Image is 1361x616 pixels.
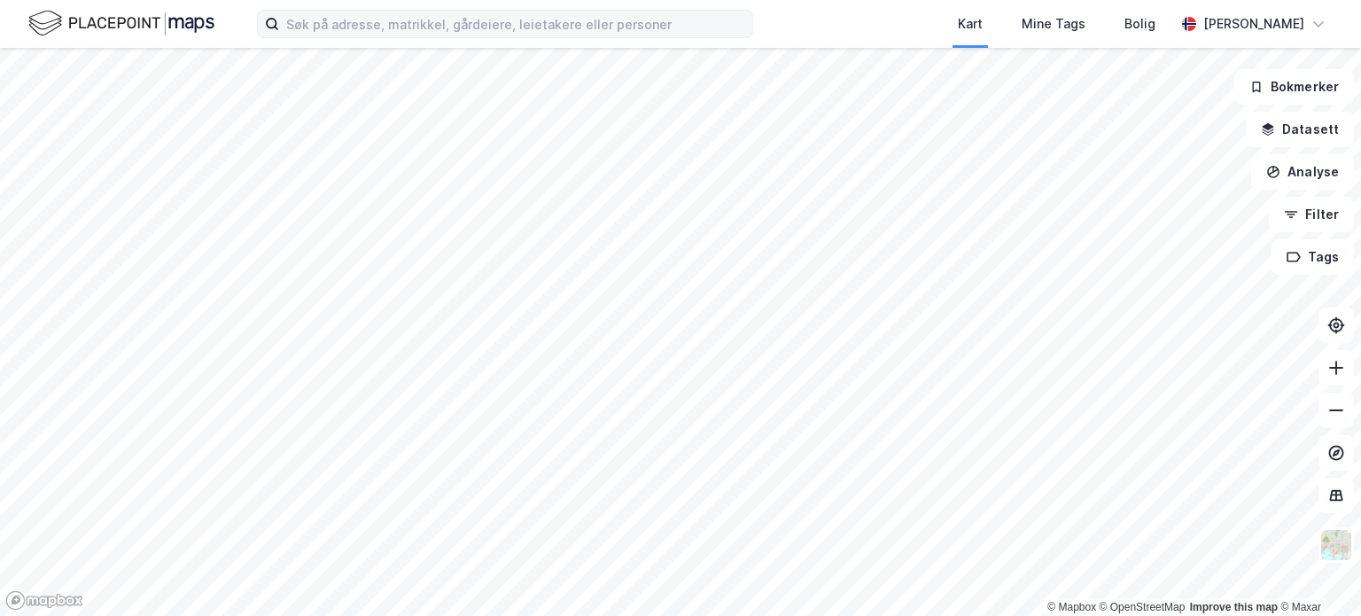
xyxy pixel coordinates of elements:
a: OpenStreetMap [1100,601,1186,613]
div: Bolig [1124,13,1155,35]
button: Filter [1269,197,1354,232]
div: Mine Tags [1022,13,1085,35]
a: Mapbox homepage [5,590,83,611]
div: [PERSON_NAME] [1203,13,1304,35]
button: Bokmerker [1234,69,1354,105]
a: Mapbox [1047,601,1096,613]
button: Datasett [1246,112,1354,147]
iframe: Chat Widget [1272,531,1361,616]
div: Kart [958,13,983,35]
a: Improve this map [1190,601,1278,613]
img: Z [1319,528,1353,562]
img: logo.f888ab2527a4732fd821a326f86c7f29.svg [28,8,214,39]
button: Analyse [1251,154,1354,190]
button: Tags [1272,239,1354,275]
input: Søk på adresse, matrikkel, gårdeiere, leietakere eller personer [279,11,752,37]
div: Kontrollprogram for chat [1272,531,1361,616]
